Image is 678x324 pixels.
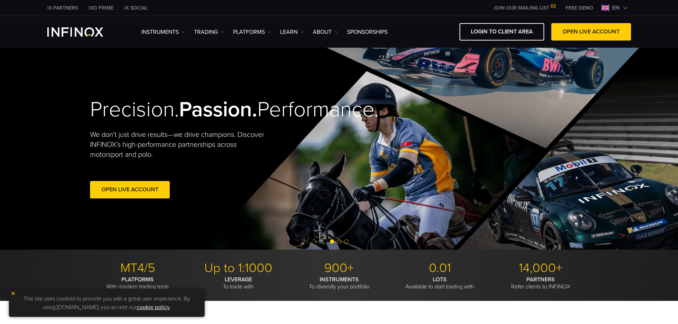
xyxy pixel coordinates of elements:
a: ABOUT [313,28,338,36]
a: INFINOX [83,4,119,12]
p: To diversify your portfolio [291,276,387,290]
p: To trade with [191,276,286,290]
h2: Precision. Performance. [90,97,314,123]
strong: INSTRUMENTS [320,276,359,283]
span: en [609,4,622,12]
a: TRADING [194,28,224,36]
a: cookie policy [137,304,170,311]
strong: LOTS [433,276,447,283]
p: Refer clients to INFINOX [493,276,588,290]
a: INFINOX Logo [47,27,120,37]
img: yellow close icon [11,291,16,296]
a: OPEN LIVE ACCOUNT [551,23,631,41]
p: 900+ [291,260,387,276]
a: Open Live Account [90,181,170,198]
strong: PARTNERS [526,276,555,283]
p: 0.01 [392,260,488,276]
span: Go to slide 3 [344,239,348,244]
p: We don't just drive results—we drive champions. Discover INFINOX’s high-performance partnerships ... [90,130,269,160]
p: 14,000+ [493,260,588,276]
a: LOGIN TO CLIENT AREA [459,23,544,41]
a: INFINOX [119,4,153,12]
a: INFINOX MENU [560,4,599,12]
span: Go to slide 2 [337,239,341,244]
a: JOIN OUR MAILING LIST [488,5,560,11]
p: This site uses cookies to provide you with a great user experience. By using [DOMAIN_NAME], you a... [12,293,201,313]
p: Up to 1:1000 [191,260,286,276]
a: PLATFORMS [233,28,271,36]
strong: Passion. [179,97,257,122]
p: With modern trading tools [90,276,185,290]
a: Instruments [141,28,185,36]
p: MT4/5 [90,260,185,276]
p: Available to start trading with [392,276,488,290]
strong: PLATFORMS [121,276,154,283]
strong: LEVERAGE [225,276,252,283]
a: SPONSORSHIPS [347,28,388,36]
a: Learn [280,28,304,36]
a: INFINOX [42,4,83,12]
span: Go to slide 1 [330,239,334,244]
